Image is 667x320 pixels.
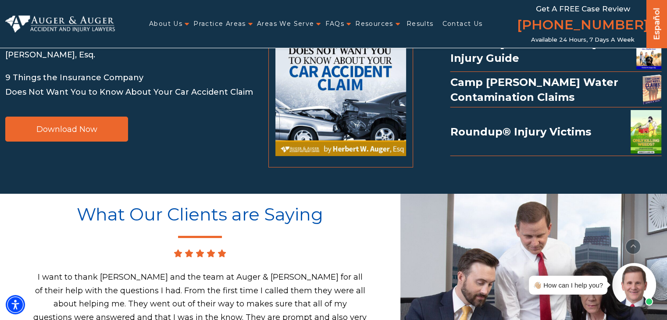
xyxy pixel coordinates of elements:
[36,125,97,133] span: Download Now
[407,15,434,33] a: Results
[625,239,641,254] button: scroll to up
[450,75,661,105] a: Camp [PERSON_NAME] Water Contamination Claimsbook
[642,75,661,105] img: book
[517,15,649,36] a: [PHONE_NUMBER]
[149,15,182,33] a: About Us
[442,15,482,33] a: Contact Us
[533,279,603,291] div: 👋🏼 How can I help you?
[325,15,344,33] a: FAQs
[5,117,128,142] a: Download Now
[6,295,25,314] div: Accessibility Menu
[5,71,253,99] p: 9 Things the Insurance Company Does Not Want You to Know About Your Car Accident Claim
[450,110,661,153] a: Roundup® Injury VictimsCase Against Roundup Ebook
[5,48,253,62] p: [PERSON_NAME], Esq.
[450,32,661,69] a: Carolina [MEDICAL_DATA] Injury GuideDog Bite Injury Guide Ebook
[636,32,661,69] img: Dog Bite Injury Guide Ebook
[612,263,656,307] img: Intaker widget Avatar
[450,75,661,105] div: Camp [PERSON_NAME] Water Contamination Claims
[5,15,115,32] img: Auger & Auger Accident and Injury Lawyers Logo
[631,110,661,153] img: Case Against Roundup Ebook
[450,32,661,69] div: Carolina [MEDICAL_DATA] Injury Guide
[531,36,635,43] span: Available 24 Hours, 7 Days a Week
[193,15,246,33] a: Practice Areas
[450,110,661,153] div: Roundup® Injury Victims
[355,15,393,33] a: Resources
[257,15,314,33] a: Areas We Serve
[536,4,630,13] span: Get a FREE Case Review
